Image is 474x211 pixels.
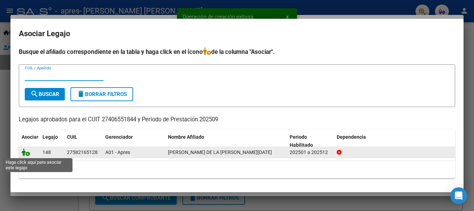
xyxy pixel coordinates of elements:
[19,161,455,178] div: 1 registros
[67,134,77,140] span: CUIL
[25,88,65,100] button: Buscar
[40,130,64,153] datatable-header-cell: Legajo
[22,134,38,140] span: Asociar
[102,130,165,153] datatable-header-cell: Gerenciador
[450,187,467,204] div: Open Intercom Messenger
[165,130,287,153] datatable-header-cell: Nombre Afiliado
[77,91,127,97] span: Borrar Filtros
[337,134,366,140] span: Dependencia
[70,87,133,101] button: Borrar Filtros
[168,134,204,140] span: Nombre Afiliado
[43,134,58,140] span: Legajo
[30,90,39,98] mat-icon: search
[290,134,313,148] span: Periodo Habilitado
[290,148,331,156] div: 202501 a 202512
[30,91,59,97] span: Buscar
[19,115,455,124] p: Legajos aprobados para el CUIT 27406551844 y Período de Prestación 202509
[43,149,51,155] span: 148
[168,149,272,155] span: NAVARRO DE LA FUENTE LUCIA
[19,130,40,153] datatable-header-cell: Asociar
[19,27,455,40] h2: Asociar Legajo
[64,130,102,153] datatable-header-cell: CUIL
[287,130,334,153] datatable-header-cell: Periodo Habilitado
[105,149,130,155] span: A01 - Apres
[77,90,85,98] mat-icon: delete
[105,134,133,140] span: Gerenciador
[67,148,98,156] div: 27582165128
[19,47,455,56] h4: Busque el afiliado correspondiente en la tabla y haga click en el ícono de la columna "Asociar".
[334,130,456,153] datatable-header-cell: Dependencia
